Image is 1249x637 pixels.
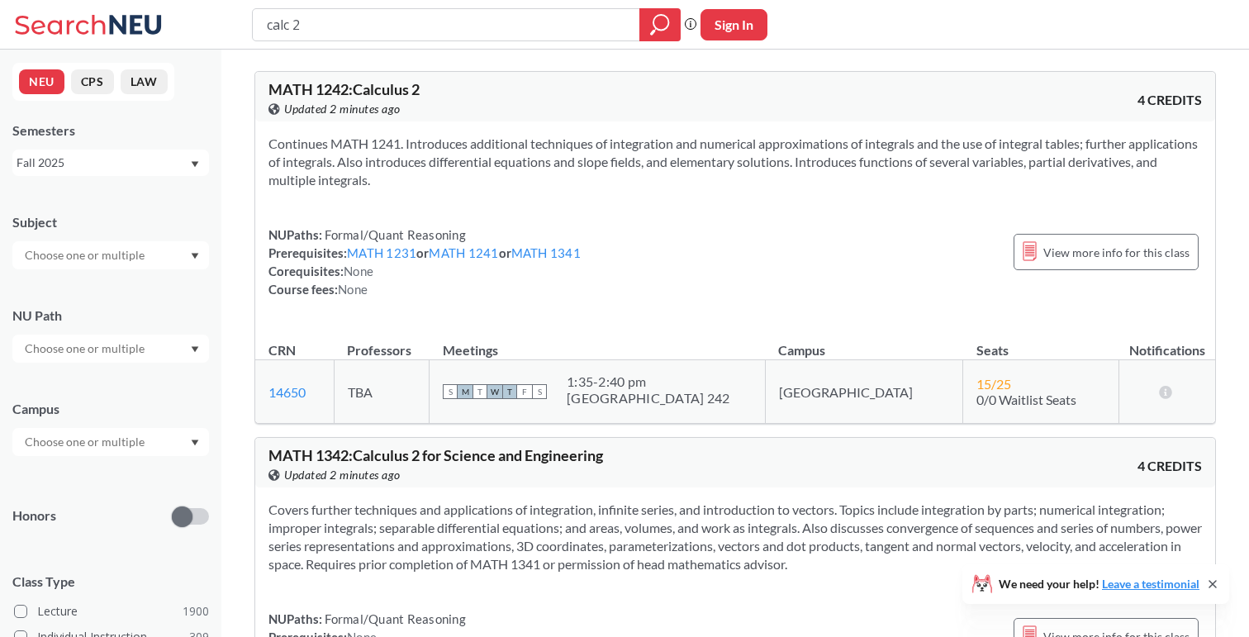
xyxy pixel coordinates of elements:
a: MATH 1231 [347,245,416,260]
div: CRN [268,341,296,359]
div: Fall 2025 [17,154,189,172]
input: Class, professor, course number, "phrase" [265,11,628,39]
svg: Dropdown arrow [191,161,199,168]
input: Choose one or multiple [17,432,155,452]
svg: Dropdown arrow [191,253,199,259]
input: Choose one or multiple [17,245,155,265]
div: [GEOGRAPHIC_DATA] 242 [567,390,729,406]
span: T [473,384,487,399]
span: MATH 1342 : Calculus 2 for Science and Engineering [268,446,603,464]
span: 0/0 Waitlist Seats [976,392,1076,407]
p: Honors [12,506,56,525]
span: None [338,282,368,297]
a: MATH 1241 [429,245,498,260]
a: 14650 [268,384,306,400]
span: Formal/Quant Reasoning [322,227,466,242]
span: F [517,384,532,399]
div: Semesters [12,121,209,140]
span: We need your help! [999,578,1199,590]
th: Campus [765,325,962,360]
section: Continues MATH 1241. Introduces additional techniques of integration and numerical approximations... [268,135,1202,189]
span: S [443,384,458,399]
span: Class Type [12,573,209,591]
span: None [344,264,373,278]
svg: Dropdown arrow [191,346,199,353]
div: magnifying glass [639,8,681,41]
button: LAW [121,69,168,94]
th: Professors [334,325,429,360]
span: MATH 1242 : Calculus 2 [268,80,420,98]
div: Subject [12,213,209,231]
span: Formal/Quant Reasoning [322,611,466,626]
span: 1900 [183,602,209,620]
div: NUPaths: Prerequisites: or or Corequisites: Course fees: [268,226,581,298]
th: Notifications [1119,325,1215,360]
th: Meetings [430,325,766,360]
span: Updated 2 minutes ago [284,466,401,484]
span: 4 CREDITS [1137,457,1202,475]
input: Choose one or multiple [17,339,155,359]
svg: Dropdown arrow [191,440,199,446]
section: Covers further techniques and applications of integration, infinite series, and introduction to v... [268,501,1202,573]
td: TBA [334,360,429,424]
div: NU Path [12,307,209,325]
button: Sign In [700,9,767,40]
th: Seats [963,325,1119,360]
div: Campus [12,400,209,418]
div: Dropdown arrow [12,428,209,456]
span: Updated 2 minutes ago [284,100,401,118]
div: Fall 2025Dropdown arrow [12,150,209,176]
span: S [532,384,547,399]
div: 1:35 - 2:40 pm [567,373,729,390]
td: [GEOGRAPHIC_DATA] [765,360,962,424]
div: Dropdown arrow [12,335,209,363]
span: M [458,384,473,399]
span: 4 CREDITS [1137,91,1202,109]
span: 15 / 25 [976,376,1011,392]
button: CPS [71,69,114,94]
label: Lecture [14,601,209,622]
span: W [487,384,502,399]
a: Leave a testimonial [1102,577,1199,591]
a: MATH 1341 [511,245,581,260]
svg: magnifying glass [650,13,670,36]
button: NEU [19,69,64,94]
span: View more info for this class [1043,242,1190,263]
span: T [502,384,517,399]
div: Dropdown arrow [12,241,209,269]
